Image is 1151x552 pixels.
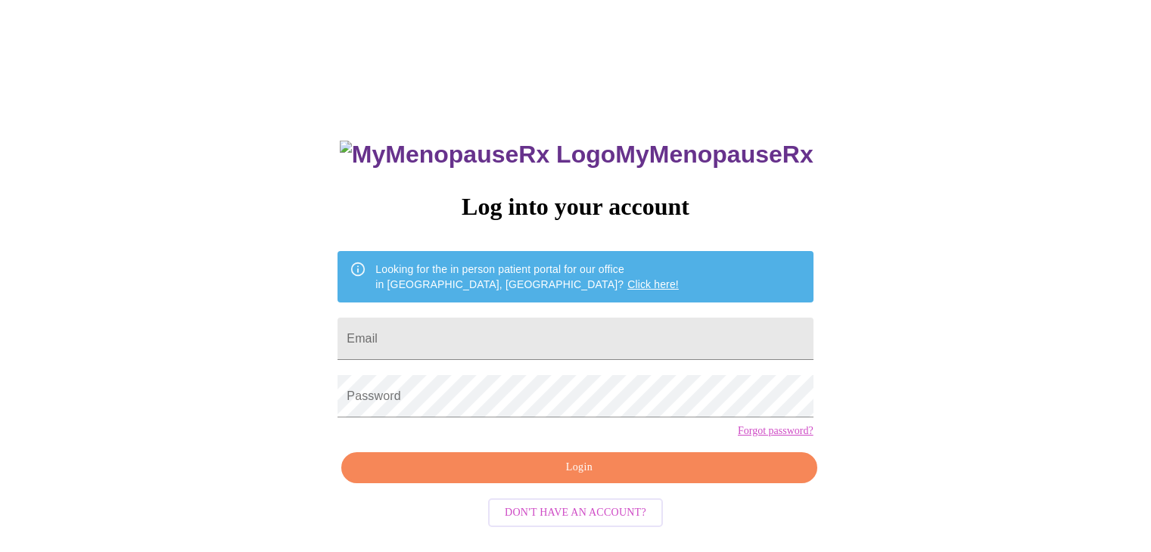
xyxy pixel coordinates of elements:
[340,141,813,169] h3: MyMenopauseRx
[627,278,679,290] a: Click here!
[341,452,817,483] button: Login
[488,498,663,528] button: Don't have an account?
[340,141,615,169] img: MyMenopauseRx Logo
[375,256,679,298] div: Looking for the in person patient portal for our office in [GEOGRAPHIC_DATA], [GEOGRAPHIC_DATA]?
[505,504,646,523] span: Don't have an account?
[484,504,667,517] a: Don't have an account?
[338,193,813,221] h3: Log into your account
[738,425,813,437] a: Forgot password?
[359,458,799,477] span: Login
